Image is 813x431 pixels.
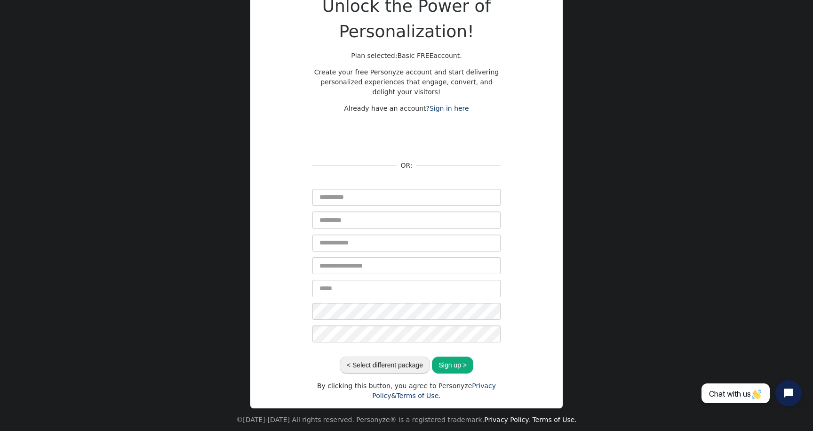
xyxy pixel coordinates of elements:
[312,381,501,401] div: By clicking this button, you agree to Personyze & .
[432,357,473,374] button: Sign up >
[340,357,430,374] button: < Select different package
[312,104,501,114] p: Already have an account?
[397,161,416,171] div: OR:
[533,416,577,423] a: Terms of Use.
[312,67,501,97] p: Create your free Personyze account and start delivering personalized experiences that engage, con...
[396,392,438,399] a: Terms of Use
[397,52,433,59] span: Basic FREE
[312,51,501,61] p: Plan selected: account.
[372,382,496,399] a: Privacy Policy
[358,126,455,146] iframe: Sign in with Google Button
[362,126,451,146] div: Sign in with Google. Opens in new tab
[430,105,469,112] a: Sign in here
[484,416,530,423] a: Privacy Policy.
